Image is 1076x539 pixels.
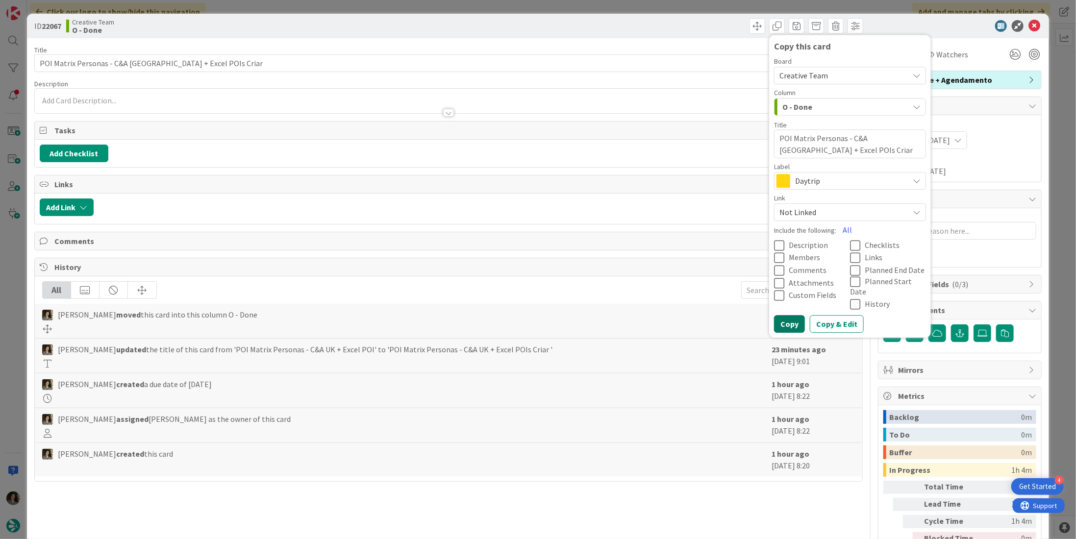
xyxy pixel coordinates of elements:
[923,165,946,177] span: [DATE]
[21,1,45,13] span: Support
[774,58,792,65] span: Board
[58,309,257,320] span: [PERSON_NAME] this card into this column O - Done
[54,178,845,190] span: Links
[34,46,47,54] label: Title
[789,265,826,275] span: Comments
[850,265,926,276] button: Planned End Date
[850,240,926,251] button: Checklists
[898,278,1024,290] span: Custom Fields
[34,54,863,72] input: type card name here...
[772,449,809,459] b: 1 hour ago
[782,100,812,113] span: O - Done
[865,240,900,249] span: Checklists
[936,49,968,60] span: Watchers
[774,278,850,289] button: Attachments
[772,378,855,403] div: [DATE] 8:22
[72,18,114,26] span: Creative Team
[1011,478,1064,495] div: Open Get Started checklist, remaining modules: 4
[772,448,855,471] div: [DATE] 8:20
[789,252,820,262] span: Members
[1021,445,1032,459] div: 0m
[42,344,53,355] img: MS
[774,129,926,158] textarea: POI Matrix Personas - C&A [GEOGRAPHIC_DATA] + Excel POIs Criar
[952,279,968,289] span: ( 0/3 )
[1021,428,1032,441] div: 0m
[116,344,146,354] b: updated
[850,276,926,295] button: Planned Start Date
[982,498,1032,511] div: 1h 4m
[774,225,836,236] label: Include the following:
[774,195,785,201] span: Link
[774,89,796,96] span: Column
[889,410,1021,424] div: Backlog
[42,449,53,460] img: MS
[774,265,850,276] button: Comments
[1055,476,1064,485] div: 4
[924,481,978,494] div: Total Time
[40,198,94,216] button: Add Link
[982,481,1032,494] div: 1h 4m
[889,428,1021,441] div: To Do
[850,253,926,264] button: Links
[43,282,71,298] div: All
[865,252,882,262] span: Links
[54,235,845,247] span: Comments
[889,463,1011,477] div: In Progress
[116,310,141,319] b: moved
[865,298,890,308] span: History
[898,193,1024,205] span: Block
[865,265,925,275] span: Planned End Date
[772,414,809,424] b: 1 hour ago
[774,163,790,170] span: Label
[116,414,149,424] b: assigned
[1011,463,1032,477] div: 1h 4m
[72,26,114,34] b: O - Done
[924,498,978,511] div: Lead Time
[779,71,828,80] span: Creative Team
[58,448,173,460] span: [PERSON_NAME] this card
[850,276,912,297] span: Planned Start Date
[898,74,1024,86] span: NL - Teste + Agendamento
[774,290,850,301] button: Custom Fields
[779,205,904,219] span: Not Linked
[1021,410,1032,424] div: 0m
[58,413,291,425] span: [PERSON_NAME] [PERSON_NAME] as the owner of this card
[898,100,1024,112] span: Dates
[58,378,212,390] span: [PERSON_NAME] a due date of [DATE]
[883,154,1036,164] span: Actual Dates
[774,98,926,116] button: O - Done
[810,315,864,333] button: Copy & Edit
[1019,482,1056,491] div: Get Started
[898,364,1024,376] span: Mirrors
[772,344,826,354] b: 23 minutes ago
[772,413,855,438] div: [DATE] 8:22
[774,253,850,264] button: Members
[789,290,836,300] span: Custom Fields
[54,261,845,273] span: History
[34,79,68,88] span: Description
[982,515,1032,528] div: 1h 4m
[898,390,1024,402] span: Metrics
[789,240,828,249] span: Description
[836,221,858,239] button: All
[774,121,787,129] label: Title
[926,134,950,146] span: [DATE]
[58,343,552,355] span: [PERSON_NAME] the title of this card from 'POI Matrix Personas - C&A UK + Excel POI' to 'POI Matr...
[774,40,926,53] div: Copy this card
[772,343,855,368] div: [DATE] 9:01
[116,379,144,389] b: created
[850,299,926,310] button: History
[34,20,61,32] span: ID
[42,379,53,390] img: MS
[795,174,904,188] span: Daytrip
[924,515,978,528] div: Cycle Time
[774,315,805,333] button: Copy
[898,304,1024,316] span: Attachments
[789,277,834,287] span: Attachments
[116,449,144,459] b: created
[889,445,1021,459] div: Buffer
[42,310,53,320] img: MS
[42,21,61,31] b: 22067
[40,145,108,162] button: Add Checklist
[42,414,53,425] img: MS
